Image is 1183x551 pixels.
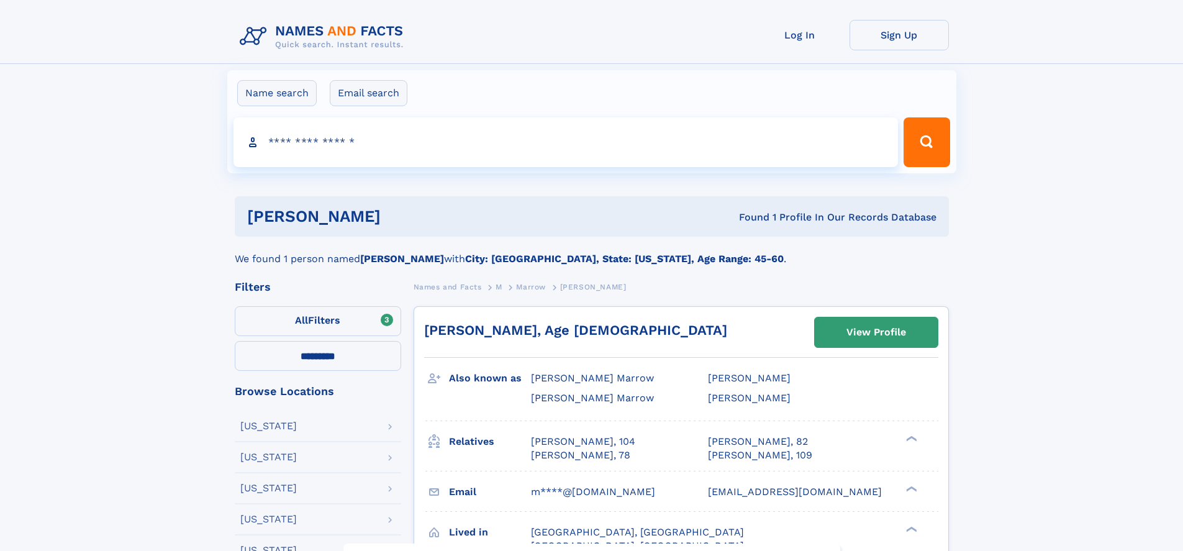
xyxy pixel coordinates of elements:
[235,281,401,293] div: Filters
[903,434,918,442] div: ❯
[516,283,546,291] span: Marrow
[449,368,531,389] h3: Also known as
[850,20,949,50] a: Sign Up
[531,526,744,538] span: [GEOGRAPHIC_DATA], [GEOGRAPHIC_DATA]
[449,481,531,503] h3: Email
[496,279,502,294] a: M
[235,386,401,397] div: Browse Locations
[531,372,654,384] span: [PERSON_NAME] Marrow
[516,279,546,294] a: Marrow
[240,514,297,524] div: [US_STATE]
[449,431,531,452] h3: Relatives
[531,392,654,404] span: [PERSON_NAME] Marrow
[496,283,502,291] span: M
[240,483,297,493] div: [US_STATE]
[414,279,482,294] a: Names and Facts
[708,392,791,404] span: [PERSON_NAME]
[531,435,635,449] a: [PERSON_NAME], 104
[750,20,850,50] a: Log In
[846,318,906,347] div: View Profile
[330,80,407,106] label: Email search
[903,485,918,493] div: ❯
[560,283,627,291] span: [PERSON_NAME]
[531,449,630,462] a: [PERSON_NAME], 78
[449,522,531,543] h3: Lived in
[708,449,812,462] a: [PERSON_NAME], 109
[465,253,784,265] b: City: [GEOGRAPHIC_DATA], State: [US_STATE], Age Range: 45-60
[815,317,938,347] a: View Profile
[233,117,899,167] input: search input
[560,211,936,224] div: Found 1 Profile In Our Records Database
[904,117,950,167] button: Search Button
[247,209,560,224] h1: [PERSON_NAME]
[240,452,297,462] div: [US_STATE]
[424,322,727,338] a: [PERSON_NAME], Age [DEMOGRAPHIC_DATA]
[360,253,444,265] b: [PERSON_NAME]
[237,80,317,106] label: Name search
[235,237,949,266] div: We found 1 person named with .
[708,486,882,498] span: [EMAIL_ADDRESS][DOMAIN_NAME]
[235,20,414,53] img: Logo Names and Facts
[295,314,308,326] span: All
[235,306,401,336] label: Filters
[708,372,791,384] span: [PERSON_NAME]
[708,435,808,449] a: [PERSON_NAME], 82
[903,525,918,533] div: ❯
[240,421,297,431] div: [US_STATE]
